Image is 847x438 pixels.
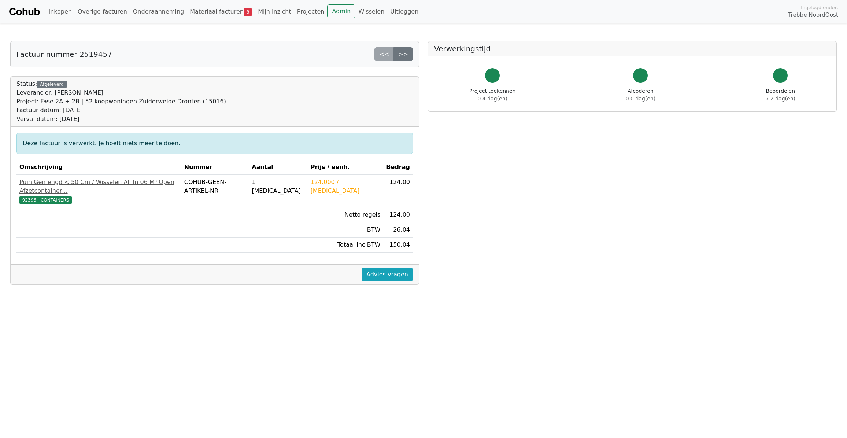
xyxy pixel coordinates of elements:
td: 26.04 [383,222,413,238]
div: Afcoderen [626,87,655,103]
h5: Verwerkingstijd [434,44,831,53]
a: Overige facturen [75,4,130,19]
a: Mijn inzicht [255,4,294,19]
div: Verval datum: [DATE] [16,115,226,124]
a: Cohub [9,3,40,21]
a: Admin [327,4,355,18]
a: Uitloggen [387,4,421,19]
th: Omschrijving [16,160,181,175]
a: Puin Gemengd < 50 Cm / Wisselen All In 06 M³ Open Afzetcontainer ..92396 - CONTAINERS [19,178,178,204]
span: Trebbe NoordOost [788,11,838,19]
a: Inkopen [45,4,74,19]
span: 92396 - CONTAINERS [19,196,72,204]
div: Afgeleverd [37,81,66,88]
a: Materiaal facturen8 [187,4,255,19]
td: COHUB-GEEN-ARTIKEL-NR [181,175,249,207]
span: 8 [244,8,252,16]
td: 150.04 [383,238,413,253]
span: 7.2 dag(en) [766,96,795,102]
a: >> [393,47,413,61]
div: Beoordelen [766,87,795,103]
a: Advies vragen [362,268,413,281]
div: 1 [MEDICAL_DATA] [252,178,304,195]
h5: Factuur nummer 2519457 [16,50,112,59]
td: Totaal inc BTW [308,238,384,253]
a: Projecten [294,4,328,19]
div: Deze factuur is verwerkt. Je hoeft niets meer te doen. [16,133,413,154]
th: Prijs / eenh. [308,160,384,175]
td: BTW [308,222,384,238]
td: 124.00 [383,207,413,222]
div: 124.000 / [MEDICAL_DATA] [311,178,381,195]
span: 0.4 dag(en) [478,96,507,102]
div: Status: [16,80,226,124]
td: Netto regels [308,207,384,222]
th: Aantal [249,160,307,175]
th: Bedrag [383,160,413,175]
div: Project toekennen [469,87,515,103]
a: Wisselen [355,4,387,19]
td: 124.00 [383,175,413,207]
a: Onderaanneming [130,4,187,19]
div: Puin Gemengd < 50 Cm / Wisselen All In 06 M³ Open Afzetcontainer .. [19,178,178,195]
span: Ingelogd onder: [801,4,838,11]
span: 0.0 dag(en) [626,96,655,102]
th: Nummer [181,160,249,175]
div: Factuur datum: [DATE] [16,106,226,115]
div: Leverancier: [PERSON_NAME] [16,88,226,97]
div: Project: Fase 2A + 2B | 52 koopwoningen Zuiderweide Dronten (15016) [16,97,226,106]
